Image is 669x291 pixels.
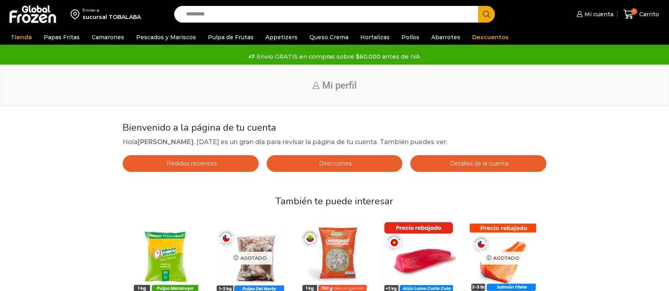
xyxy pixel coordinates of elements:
a: Detalles de la cuenta [410,155,546,172]
a: Abarrotes [427,30,464,45]
a: Tienda [7,30,36,45]
span: Mi perfil [322,80,357,91]
a: Pulpa de Frutas [204,30,258,45]
p: Agotado [228,252,272,265]
span: Direcciones [317,160,352,167]
span: Mi cuenta [582,10,613,18]
div: Enviar a [83,8,141,13]
a: Appetizers [261,30,302,45]
a: Hortalizas [356,30,394,45]
a: Mi cuenta [575,6,613,22]
span: 0 [631,8,637,15]
p: Agotado [481,252,525,265]
a: 0 Carrito [621,5,661,24]
span: Bienvenido a la página de tu cuenta [123,121,276,134]
span: Carrito [637,10,659,18]
span: Detalles de la cuenta [448,160,508,167]
img: address-field-icon.svg [71,8,83,21]
button: Search button [478,6,495,23]
a: Camarones [88,30,128,45]
a: Pedidos recientes [123,155,258,172]
div: sucursal TOBALABA [83,13,141,21]
a: Pescados y Mariscos [132,30,200,45]
a: Direcciones [267,155,402,172]
a: Descuentos [468,30,513,45]
p: Hola , [DATE] es un gran día para revisar la página de tu cuenta. También puedes ver: [123,137,546,147]
a: Pollos [398,30,423,45]
a: Papas Fritas [40,30,84,45]
strong: [PERSON_NAME] [138,138,194,146]
span: También te puede interesar [275,195,393,207]
a: Queso Crema [306,30,352,45]
span: Pedidos recientes [165,160,217,167]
